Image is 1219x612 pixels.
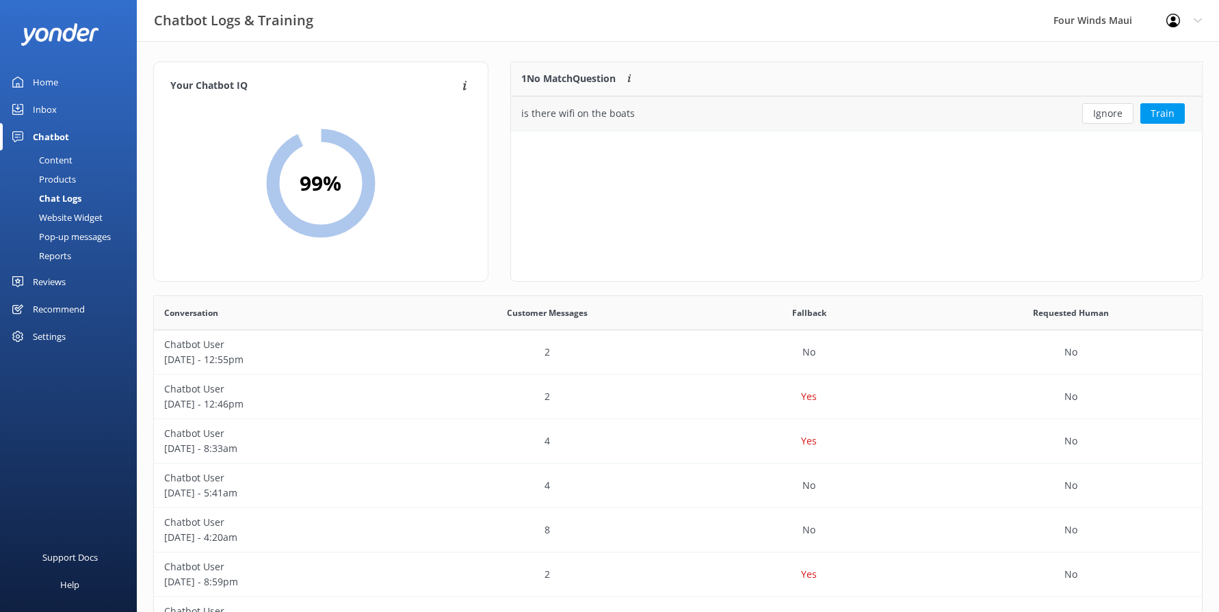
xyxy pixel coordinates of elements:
[60,571,79,598] div: Help
[170,79,458,94] h4: Your Chatbot IQ
[1064,434,1077,449] p: No
[1082,103,1133,124] button: Ignore
[164,397,406,412] p: [DATE] - 12:46pm
[164,530,406,545] p: [DATE] - 4:20am
[164,559,406,574] p: Chatbot User
[545,567,550,582] p: 2
[300,167,341,200] h2: 99 %
[8,189,137,208] a: Chat Logs
[511,96,1202,131] div: grid
[164,352,406,367] p: [DATE] - 12:55pm
[154,10,313,31] h3: Chatbot Logs & Training
[801,389,817,404] p: Yes
[802,478,815,493] p: No
[801,567,817,582] p: Yes
[545,478,550,493] p: 4
[8,208,137,227] a: Website Widget
[8,170,76,189] div: Products
[33,295,85,323] div: Recommend
[1064,522,1077,537] p: No
[33,268,66,295] div: Reviews
[164,470,406,485] p: Chatbot User
[33,96,57,123] div: Inbox
[1140,103,1185,124] button: Train
[33,123,69,150] div: Chatbot
[8,150,137,170] a: Content
[521,71,616,86] p: 1 No Match Question
[8,227,111,246] div: Pop-up messages
[154,419,1202,464] div: row
[154,464,1202,508] div: row
[164,382,406,397] p: Chatbot User
[545,434,550,449] p: 4
[154,508,1202,553] div: row
[1033,306,1109,319] span: Requested Human
[792,306,826,319] span: Fallback
[164,574,406,589] p: [DATE] - 8:59pm
[21,23,99,46] img: yonder-white-logo.png
[802,522,815,537] p: No
[8,246,71,265] div: Reports
[507,306,588,319] span: Customer Messages
[33,323,66,350] div: Settings
[8,170,137,189] a: Products
[164,441,406,456] p: [DATE] - 8:33am
[545,522,550,537] p: 8
[511,96,1202,131] div: row
[801,434,817,449] p: Yes
[802,345,815,360] p: No
[8,227,137,246] a: Pop-up messages
[154,553,1202,597] div: row
[1064,345,1077,360] p: No
[1064,389,1077,404] p: No
[154,330,1202,375] div: row
[164,515,406,530] p: Chatbot User
[164,426,406,441] p: Chatbot User
[8,246,137,265] a: Reports
[42,544,98,571] div: Support Docs
[164,306,218,319] span: Conversation
[1064,478,1077,493] p: No
[8,150,73,170] div: Content
[545,345,550,360] p: 2
[1064,567,1077,582] p: No
[33,68,58,96] div: Home
[545,389,550,404] p: 2
[521,106,635,121] div: is there wifi on the boats
[164,485,406,501] p: [DATE] - 5:41am
[154,375,1202,419] div: row
[164,337,406,352] p: Chatbot User
[8,189,81,208] div: Chat Logs
[8,208,103,227] div: Website Widget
